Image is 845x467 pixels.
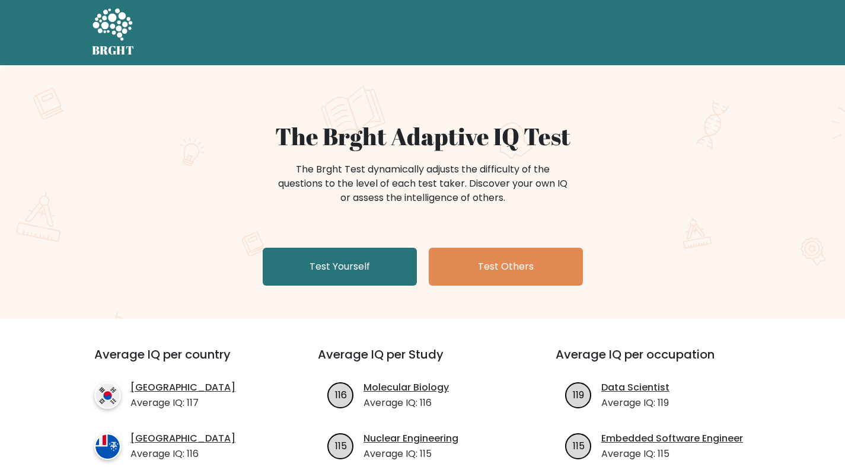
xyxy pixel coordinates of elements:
text: 116 [335,388,347,401]
img: country [94,382,121,409]
text: 119 [573,388,584,401]
p: Average IQ: 116 [130,447,235,461]
a: Nuclear Engineering [363,431,458,446]
h5: BRGHT [92,43,135,57]
img: country [94,433,121,460]
p: Average IQ: 117 [130,396,235,410]
a: Test Others [429,248,583,286]
h1: The Brght Adaptive IQ Test [133,122,712,151]
p: Average IQ: 115 [363,447,458,461]
text: 115 [335,439,347,452]
text: 115 [573,439,585,452]
p: Average IQ: 119 [601,396,669,410]
a: Test Yourself [263,248,417,286]
p: Average IQ: 116 [363,396,449,410]
h3: Average IQ per occupation [556,347,765,376]
a: Molecular Biology [363,380,449,395]
h3: Average IQ per Study [318,347,527,376]
p: Average IQ: 115 [601,447,743,461]
a: Data Scientist [601,380,669,395]
h3: Average IQ per country [94,347,275,376]
a: Embedded Software Engineer [601,431,743,446]
a: BRGHT [92,5,135,60]
a: [GEOGRAPHIC_DATA] [130,380,235,395]
div: The Brght Test dynamically adjusts the difficulty of the questions to the level of each test take... [275,162,571,205]
a: [GEOGRAPHIC_DATA] [130,431,235,446]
